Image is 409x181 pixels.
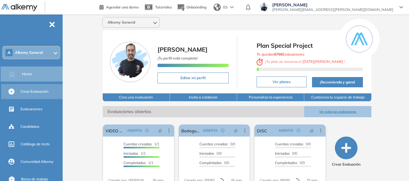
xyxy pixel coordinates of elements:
button: Customiza tu espacio de trabajo [304,93,371,101]
span: Iniciadas [199,151,214,156]
span: Crear Evaluación [20,89,48,94]
span: Onboarding [186,5,206,9]
span: [PERSON_NAME] [158,46,208,53]
span: Iniciadas [275,151,290,156]
button: Editar mi perfil [158,73,229,83]
button: pushpin [305,126,318,135]
span: Evaluaciones [20,106,42,112]
span: Iniciadas [123,151,138,156]
button: Crear Evaluación [332,137,361,167]
span: 1/1 [123,151,146,156]
button: pushpin [154,126,167,135]
span: Te quedan Evaluaciones [257,52,304,57]
a: VIDEO AI V1 [105,124,125,137]
img: clock-svg [257,58,263,66]
img: Logo [1,4,37,11]
button: ¡Recomienda y gana! [312,77,363,87]
span: Comunidad Alkemy [20,159,53,164]
span: Completados [123,160,146,165]
span: ABIERTA [127,128,142,133]
span: check-circle [297,129,300,132]
span: Candidatos [20,124,39,129]
span: 1/1 [123,160,153,165]
img: arrow [230,6,234,8]
span: Completados [199,160,222,165]
a: Bodeguero [181,124,201,137]
span: Home [22,71,32,77]
span: Crear Evaluación [332,162,361,167]
a: DISC [257,124,267,137]
span: ¡ Tu plan se renueva el ! [257,59,345,64]
span: 0/0 [199,151,222,156]
button: Personaliza la experiencia [237,93,304,101]
button: pushpin [229,126,242,135]
span: pushpin [310,128,314,133]
span: Alkemy General [108,20,135,25]
span: pushpin [234,128,238,133]
span: [PERSON_NAME] [272,2,393,7]
span: Agendar una demo [106,5,139,9]
img: world [214,4,221,11]
span: Catálogo de tests [20,141,50,147]
button: Onboarding [177,1,206,14]
span: ¡Tu perfil está completo! [158,56,198,60]
button: Invita a colaborar [170,93,237,101]
img: Foto de perfil [110,42,150,82]
span: A [8,50,11,55]
span: 0/0 [199,160,229,165]
b: [DATE][PERSON_NAME] [301,59,344,64]
span: Cuentas creadas [275,142,303,146]
span: 0/0 [275,151,297,156]
button: Ver todas las evaluaciones [304,106,371,117]
span: 1/1 [123,142,159,146]
span: ES [223,5,228,10]
span: Alkemy General [15,50,43,55]
span: Evaluaciones abiertas [103,106,304,117]
span: pushpin [158,128,162,133]
span: check-circle [145,129,149,132]
span: 0/0 [275,160,305,165]
span: Cuentas creadas [123,142,152,146]
span: Plan Special Project [257,41,363,50]
button: Ver planes [257,76,307,87]
span: Completados [275,160,297,165]
button: Crea una evaluación [103,93,170,101]
span: Cuentas creadas [199,142,228,146]
span: ABIERTA [279,128,294,133]
span: ABIERTA [203,128,218,133]
span: 0/0 [199,142,235,146]
span: 0/0 [275,142,311,146]
span: [PERSON_NAME][EMAIL_ADDRESS][PERSON_NAME][DOMAIN_NAME] [272,7,393,12]
span: check-circle [221,129,224,132]
b: 9766 [274,52,283,57]
a: Agendar una demo [99,3,139,10]
span: Tutoriales [155,5,172,9]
